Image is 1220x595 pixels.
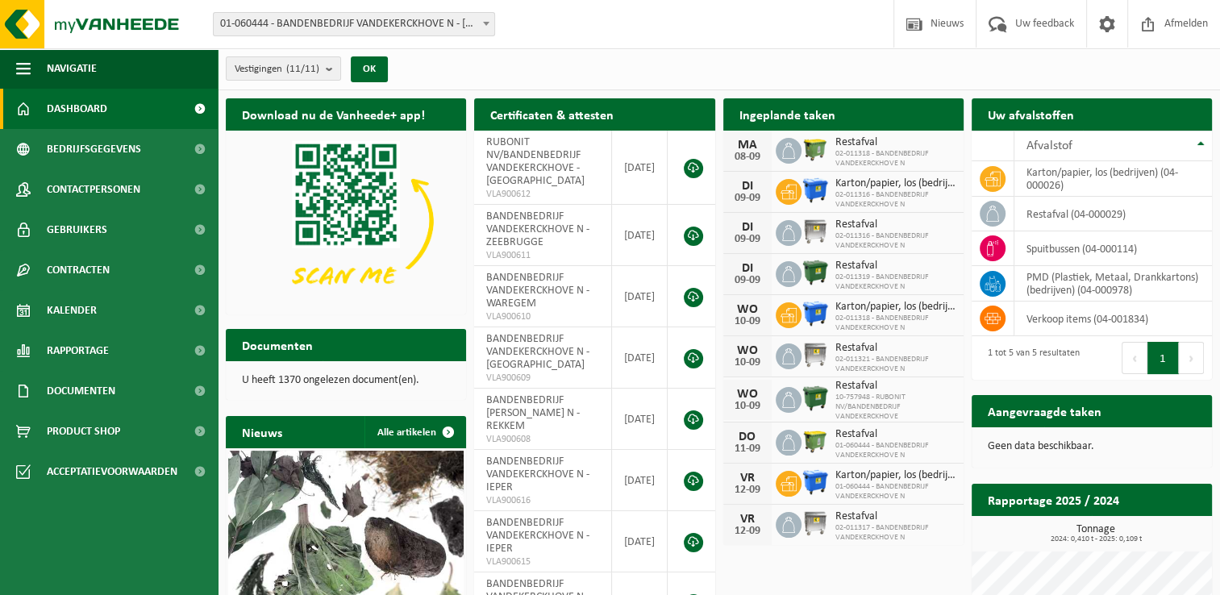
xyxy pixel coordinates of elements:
[1014,197,1212,231] td: restafval (04-000029)
[835,177,956,190] span: Karton/papier, los (bedrijven)
[972,98,1090,130] h2: Uw afvalstoffen
[351,56,388,82] button: OK
[835,510,956,523] span: Restafval
[835,136,956,149] span: Restafval
[731,275,764,286] div: 09-09
[802,468,829,496] img: WB-1100-HPE-BE-01
[972,395,1118,426] h2: Aangevraagde taken
[486,555,598,568] span: VLA900615
[731,513,764,526] div: VR
[486,456,589,493] span: BANDENBEDRIJF VANDEKERCKHOVE N - IEPER
[802,341,829,368] img: WB-1100-GAL-GY-02
[612,131,668,205] td: [DATE]
[835,301,956,314] span: Karton/papier, los (bedrijven)
[226,416,298,447] h2: Nieuws
[486,494,598,507] span: VLA900616
[980,340,1080,376] div: 1 tot 5 van 5 resultaten
[1122,342,1147,374] button: Previous
[486,188,598,201] span: VLA900612
[731,193,764,204] div: 09-09
[835,380,956,393] span: Restafval
[612,327,668,389] td: [DATE]
[226,98,441,130] h2: Download nu de Vanheede+ app!
[835,469,956,482] span: Karton/papier, los (bedrijven)
[731,221,764,234] div: DI
[486,136,585,187] span: RUBONIT NV/BANDENBEDRIJF VANDEKERCKHOVE - [GEOGRAPHIC_DATA]
[1014,231,1212,266] td: spuitbussen (04-000114)
[731,431,764,443] div: DO
[47,89,107,129] span: Dashboard
[802,510,829,537] img: WB-1100-GAL-GY-02
[835,218,956,231] span: Restafval
[835,523,956,543] span: 02-011317 - BANDENBEDRIJF VANDEKERCKHOVE N
[47,210,107,250] span: Gebruikers
[835,273,956,292] span: 02-011319 - BANDENBEDRIJF VANDEKERCKHOVE N
[835,482,956,501] span: 01-060444 - BANDENBEDRIJF VANDEKERCKHOVE N
[47,411,120,451] span: Product Shop
[47,451,177,492] span: Acceptatievoorwaarden
[47,290,97,331] span: Kalender
[988,441,1196,452] p: Geen data beschikbaar.
[242,375,450,386] p: U heeft 1370 ongelezen document(en).
[47,129,141,169] span: Bedrijfsgegevens
[731,401,764,412] div: 10-09
[1014,266,1212,302] td: PMD (Plastiek, Metaal, Drankkartons) (bedrijven) (04-000978)
[486,249,598,262] span: VLA900611
[802,300,829,327] img: WB-1100-HPE-BE-04
[731,262,764,275] div: DI
[835,355,956,374] span: 02-011321 - BANDENBEDRIJF VANDEKERCKHOVE N
[731,303,764,316] div: WO
[835,428,956,441] span: Restafval
[731,357,764,368] div: 10-09
[802,135,829,163] img: WB-1100-HPE-GN-50
[47,250,110,290] span: Contracten
[486,433,598,446] span: VLA900608
[980,535,1212,543] span: 2024: 0,410 t - 2025: 0,109 t
[612,389,668,450] td: [DATE]
[486,394,580,432] span: BANDENBEDRIJF [PERSON_NAME] N - REKKEM
[47,48,97,89] span: Navigatie
[1026,139,1072,152] span: Afvalstof
[486,310,598,323] span: VLA900610
[226,329,329,360] h2: Documenten
[731,234,764,245] div: 09-09
[802,218,829,245] img: WB-1100-GAL-GY-02
[980,524,1212,543] h3: Tonnage
[731,180,764,193] div: DI
[802,385,829,412] img: WB-1100-HPE-GN-01
[213,12,495,36] span: 01-060444 - BANDENBEDRIJF VANDEKERCKHOVE N - HARELBEKE
[612,450,668,511] td: [DATE]
[731,316,764,327] div: 10-09
[835,149,956,169] span: 02-011318 - BANDENBEDRIJF VANDEKERCKHOVE N
[612,205,668,266] td: [DATE]
[731,152,764,163] div: 08-09
[486,210,589,248] span: BANDENBEDRIJF VANDEKERCKHOVE N - ZEEBRUGGE
[835,260,956,273] span: Restafval
[835,314,956,333] span: 02-011318 - BANDENBEDRIJF VANDEKERCKHOVE N
[286,64,319,74] count: (11/11)
[835,342,956,355] span: Restafval
[731,388,764,401] div: WO
[731,443,764,455] div: 11-09
[1179,342,1204,374] button: Next
[486,372,598,385] span: VLA900609
[802,177,829,204] img: WB-1100-HPE-BE-01
[835,441,956,460] span: 01-060444 - BANDENBEDRIJF VANDEKERCKHOVE N
[47,169,140,210] span: Contactpersonen
[1147,342,1179,374] button: 1
[474,98,630,130] h2: Certificaten & attesten
[731,344,764,357] div: WO
[364,416,464,448] a: Alle artikelen
[486,517,589,555] span: BANDENBEDRIJF VANDEKERCKHOVE N - IEPER
[723,98,852,130] h2: Ingeplande taken
[835,393,956,422] span: 10-757948 - RUBONIT NV/BANDENBEDRIJF VANDEKERCKHOVE
[835,190,956,210] span: 02-011316 - BANDENBEDRIJF VANDEKERCKHOVE N
[731,526,764,537] div: 12-09
[47,371,115,411] span: Documenten
[1014,161,1212,197] td: karton/papier, los (bedrijven) (04-000026)
[802,259,829,286] img: WB-1100-HPE-GN-01
[612,511,668,572] td: [DATE]
[47,331,109,371] span: Rapportage
[226,131,466,311] img: Download de VHEPlus App
[486,333,589,371] span: BANDENBEDRIJF VANDEKERCKHOVE N - [GEOGRAPHIC_DATA]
